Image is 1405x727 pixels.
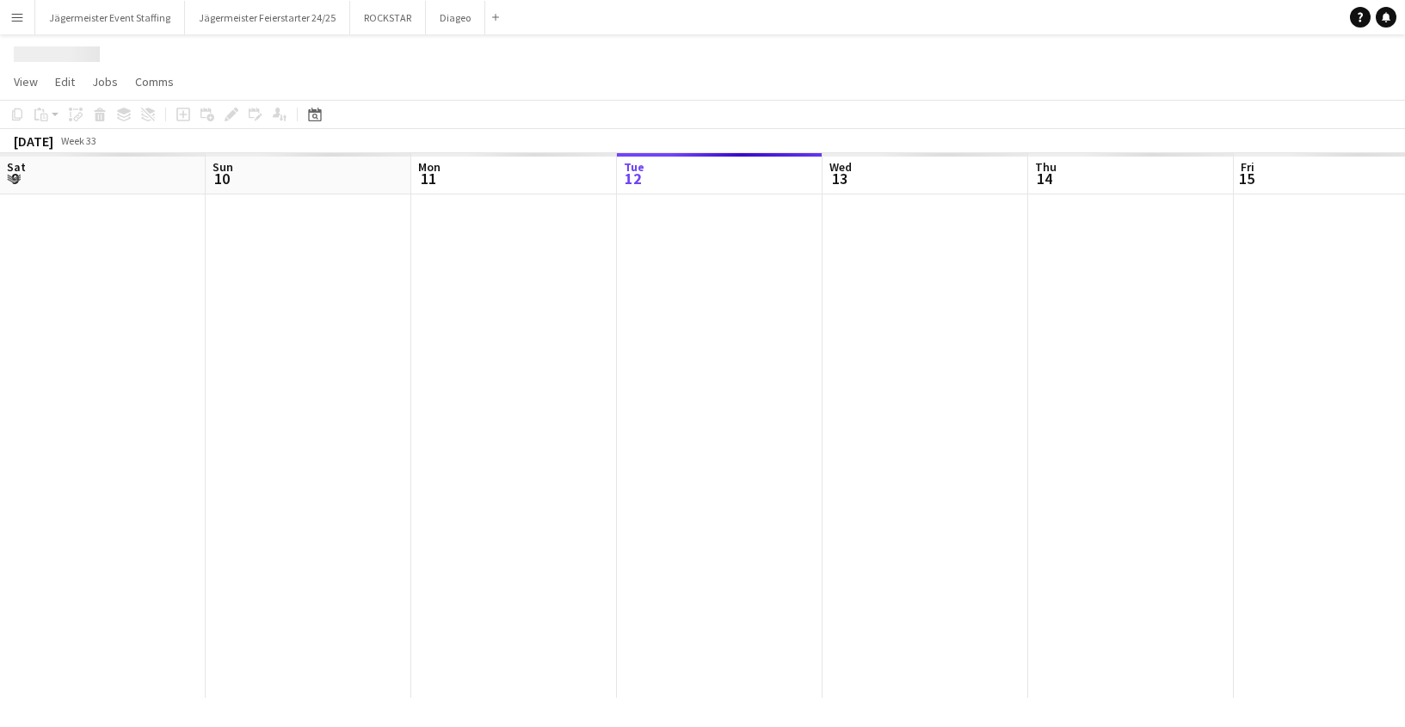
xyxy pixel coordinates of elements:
[827,169,852,188] span: 13
[55,74,75,89] span: Edit
[416,169,441,188] span: 11
[1032,169,1057,188] span: 14
[7,71,45,93] a: View
[1035,159,1057,175] span: Thu
[1238,169,1254,188] span: 15
[213,159,233,175] span: Sun
[14,74,38,89] span: View
[185,1,350,34] button: Jägermeister Feierstarter 24/25
[7,159,26,175] span: Sat
[35,1,185,34] button: Jägermeister Event Staffing
[1241,159,1254,175] span: Fri
[418,159,441,175] span: Mon
[350,1,426,34] button: ROCKSTAR
[57,134,100,147] span: Week 33
[128,71,181,93] a: Comms
[426,1,485,34] button: Diageo
[48,71,82,93] a: Edit
[92,74,118,89] span: Jobs
[621,169,644,188] span: 12
[135,74,174,89] span: Comms
[210,169,233,188] span: 10
[829,159,852,175] span: Wed
[624,159,644,175] span: Tue
[4,169,26,188] span: 9
[14,132,53,150] div: [DATE]
[85,71,125,93] a: Jobs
